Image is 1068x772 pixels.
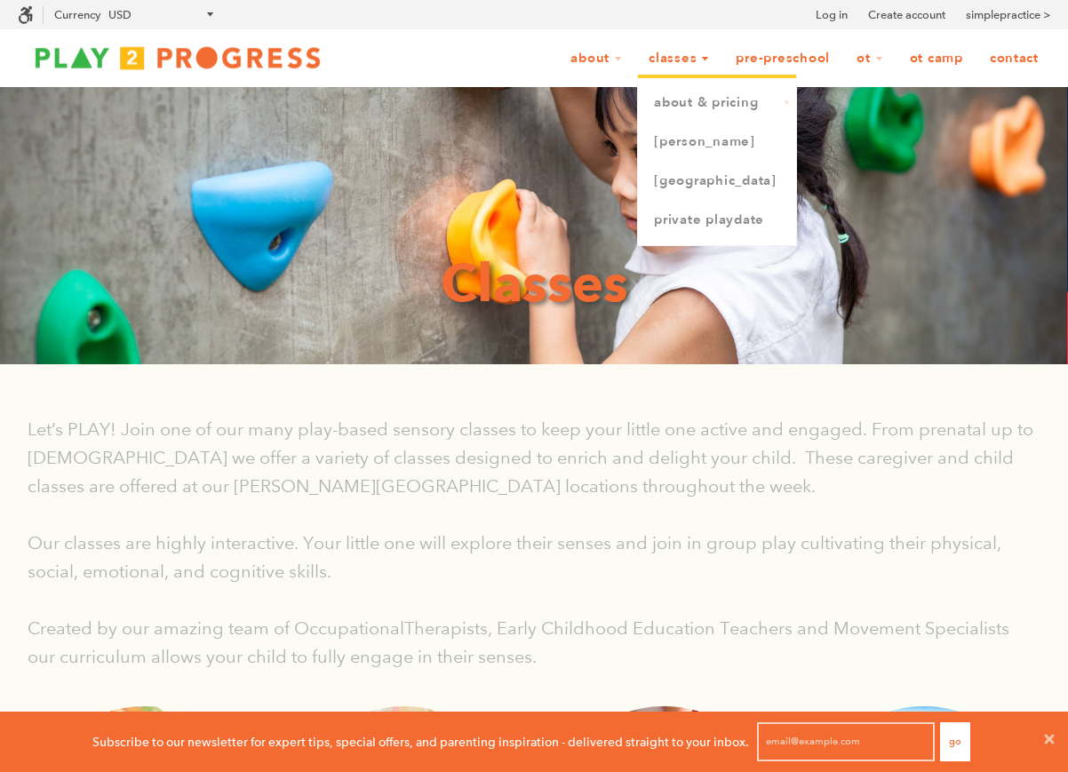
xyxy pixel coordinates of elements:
a: [PERSON_NAME] [638,123,796,162]
input: email@example.com [757,722,935,761]
a: [GEOGRAPHIC_DATA] [638,162,796,201]
p: Subscribe to our newsletter for expert tips, special offers, and parenting inspiration - delivere... [92,732,749,752]
a: About & Pricing [638,84,796,123]
a: Private Playdate [638,201,796,240]
a: OT [845,42,895,76]
a: Pre-Preschool [724,42,841,76]
button: Go [940,722,970,761]
img: Play2Progress logo [18,40,338,76]
p: Created by our amazing team of OccupationalTherapists, Early Childhood Education Teachers and Mov... [28,614,1040,671]
a: Create account [868,6,945,24]
label: Currency [54,8,100,21]
a: Log in [816,6,848,24]
p: Let’s PLAY! Join one of our many play-based sensory classes to keep your little one active and en... [28,415,1040,500]
a: OT Camp [898,42,975,76]
a: Contact [978,42,1050,76]
p: Our classes are highly interactive. Your little one will explore their senses and join in group p... [28,529,1040,585]
a: About [559,42,634,76]
a: simplepractice > [966,6,1050,24]
a: Classes [637,42,721,76]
